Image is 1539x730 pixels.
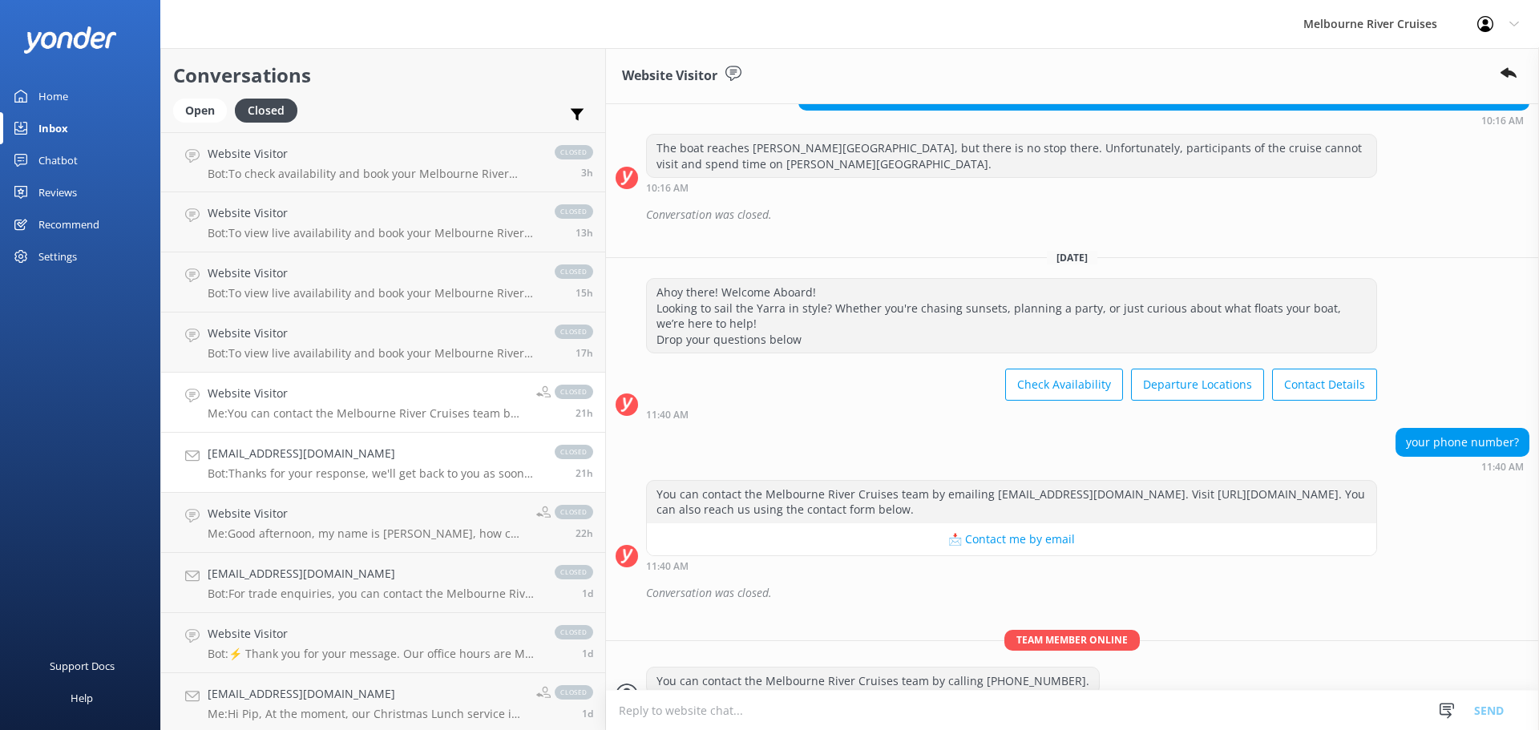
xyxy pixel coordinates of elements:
[38,208,99,240] div: Recommend
[555,445,593,459] span: closed
[38,176,77,208] div: Reviews
[1481,116,1524,126] strong: 10:16 AM
[1396,429,1529,456] div: your phone number?
[576,526,593,540] span: 02:27pm 12-Aug-2025 (UTC +10:00) Australia/Sydney
[581,166,593,179] span: 09:08am 13-Aug-2025 (UTC +10:00) Australia/Sydney
[798,115,1529,126] div: 10:16am 29-Jul-2025 (UTC +10:00) Australia/Sydney
[24,26,116,53] img: yonder-white-logo.png
[208,685,524,703] h4: [EMAIL_ADDRESS][DOMAIN_NAME]
[576,226,593,240] span: 11:28pm 12-Aug-2025 (UTC +10:00) Australia/Sydney
[208,587,539,601] p: Bot: For trade enquiries, you can contact the Melbourne River Cruises team by emailing [EMAIL_ADD...
[235,101,305,119] a: Closed
[647,667,1099,695] div: You can contact the Melbourne River Cruises team by calling [PHONE_NUMBER].
[208,385,524,402] h4: Website Visitor
[647,481,1376,523] div: You can contact the Melbourne River Cruises team by emailing [EMAIL_ADDRESS][DOMAIN_NAME]. Visit ...
[646,560,1377,571] div: 11:40am 12-Aug-2025 (UTC +10:00) Australia/Sydney
[647,135,1376,177] div: The boat reaches [PERSON_NAME][GEOGRAPHIC_DATA], but there is no stop there. Unfortunately, parti...
[161,613,605,673] a: Website VisitorBot:⚡ Thank you for your message. Our office hours are Mon - Fri 9.30am - 5pm. We'...
[38,80,68,112] div: Home
[38,112,68,144] div: Inbox
[161,553,605,613] a: [EMAIL_ADDRESS][DOMAIN_NAME]Bot:For trade enquiries, you can contact the Melbourne River Cruises ...
[161,313,605,373] a: Website VisitorBot:To view live availability and book your Melbourne River Cruise experience, ple...
[616,579,1529,607] div: 2025-08-12T01:41:18.145
[161,433,605,493] a: [EMAIL_ADDRESS][DOMAIN_NAME]Bot:Thanks for your response, we'll get back to you as soon as we can...
[1005,369,1123,401] button: Check Availability
[646,562,689,571] strong: 11:40 AM
[1272,369,1377,401] button: Contact Details
[208,167,539,181] p: Bot: To check availability and book your Melbourne River Cruise experience, please visit [URL][DO...
[1131,369,1264,401] button: Departure Locations
[208,445,539,462] h4: [EMAIL_ADDRESS][DOMAIN_NAME]
[555,204,593,219] span: closed
[173,99,227,123] div: Open
[555,385,593,399] span: closed
[208,145,539,163] h4: Website Visitor
[1481,462,1524,472] strong: 11:40 AM
[576,466,593,480] span: 03:07pm 12-Aug-2025 (UTC +10:00) Australia/Sydney
[555,625,593,639] span: closed
[208,286,539,300] p: Bot: To view live availability and book your Melbourne River Cruise experience, click [URL][DOMAI...
[161,132,605,192] a: Website VisitorBot:To check availability and book your Melbourne River Cruise experience, please ...
[647,523,1376,555] button: 📩 Contact me by email
[161,252,605,313] a: Website VisitorBot:To view live availability and book your Melbourne River Cruise experience, cli...
[1047,251,1097,264] span: [DATE]
[646,201,1529,228] div: Conversation was closed.
[208,707,524,721] p: Me: Hi Pip, At the moment, our Christmas Lunch service is sold out. However, we do have a waiting...
[576,406,593,420] span: 03:08pm 12-Aug-2025 (UTC +10:00) Australia/Sydney
[235,99,297,123] div: Closed
[208,406,524,421] p: Me: You can contact the Melbourne River Cruises team by calling [PHONE_NUMBER].
[646,410,689,420] strong: 11:40 AM
[173,101,235,119] a: Open
[161,493,605,553] a: Website VisitorMe:Good afternoon, my name is [PERSON_NAME], how can I help you?closed22h
[208,625,539,643] h4: Website Visitor
[208,647,539,661] p: Bot: ⚡ Thank you for your message. Our office hours are Mon - Fri 9.30am - 5pm. We'll get back to...
[208,466,539,481] p: Bot: Thanks for your response, we'll get back to you as soon as we can during opening hours.
[71,682,93,714] div: Help
[555,145,593,159] span: closed
[208,526,524,541] p: Me: Good afternoon, my name is [PERSON_NAME], how can I help you?
[555,505,593,519] span: closed
[555,264,593,279] span: closed
[555,565,593,579] span: closed
[208,204,539,222] h4: Website Visitor
[1004,630,1140,650] span: Team member online
[646,184,689,193] strong: 10:16 AM
[576,286,593,300] span: 08:46pm 12-Aug-2025 (UTC +10:00) Australia/Sydney
[208,565,539,583] h4: [EMAIL_ADDRESS][DOMAIN_NAME]
[38,144,78,176] div: Chatbot
[647,279,1376,353] div: Ahoy there! Welcome Aboard! Looking to sail the Yarra in style? Whether you're chasing sunsets, p...
[555,325,593,339] span: closed
[38,240,77,272] div: Settings
[50,650,115,682] div: Support Docs
[208,505,524,522] h4: Website Visitor
[1396,461,1529,472] div: 11:40am 12-Aug-2025 (UTC +10:00) Australia/Sydney
[555,685,593,700] span: closed
[646,182,1377,193] div: 10:16am 29-Jul-2025 (UTC +10:00) Australia/Sydney
[208,226,539,240] p: Bot: To view live availability and book your Melbourne River Cruise experience, please visit: [UR...
[576,346,593,360] span: 07:27pm 12-Aug-2025 (UTC +10:00) Australia/Sydney
[646,579,1529,607] div: Conversation was closed.
[173,60,593,91] h2: Conversations
[616,201,1529,228] div: 2025-07-29T00:17:01.095
[646,409,1377,420] div: 11:40am 12-Aug-2025 (UTC +10:00) Australia/Sydney
[582,707,593,720] span: 10:20am 12-Aug-2025 (UTC +10:00) Australia/Sydney
[208,325,539,342] h4: Website Visitor
[582,587,593,600] span: 11:25am 12-Aug-2025 (UTC +10:00) Australia/Sydney
[161,373,605,433] a: Website VisitorMe:You can contact the Melbourne River Cruises team by calling [PHONE_NUMBER].clos...
[208,346,539,361] p: Bot: To view live availability and book your Melbourne River Cruise experience, please visit [URL...
[161,192,605,252] a: Website VisitorBot:To view live availability and book your Melbourne River Cruise experience, ple...
[208,264,539,282] h4: Website Visitor
[622,66,717,87] h3: Website Visitor
[582,647,593,660] span: 10:48am 12-Aug-2025 (UTC +10:00) Australia/Sydney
